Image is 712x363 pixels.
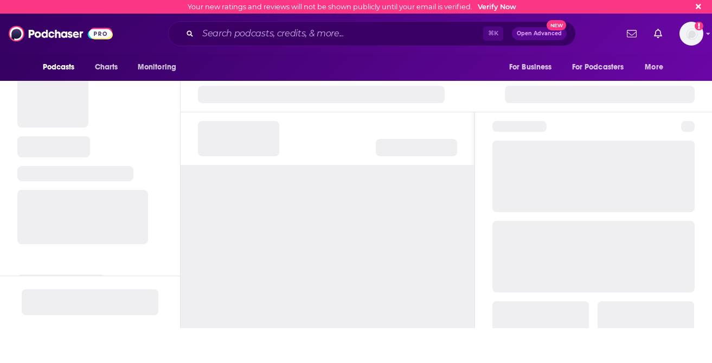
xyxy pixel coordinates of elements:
div: Your new ratings and reviews will not be shown publicly until your email is verified. [188,3,516,11]
span: For Podcasters [572,60,624,75]
a: Show notifications dropdown [650,24,666,43]
input: Search podcasts, credits, & more... [198,25,483,42]
button: open menu [35,57,89,78]
span: Monitoring [138,60,176,75]
span: Podcasts [43,60,75,75]
button: open menu [637,57,677,78]
span: New [547,20,566,30]
a: Show notifications dropdown [623,24,641,43]
img: User Profile [679,22,703,46]
button: open menu [130,57,190,78]
span: Logged in as AllisonWWJacob [679,22,703,46]
span: ⌘ K [483,27,503,41]
div: Search podcasts, credits, & more... [168,21,576,46]
span: More [645,60,663,75]
span: Charts [95,60,118,75]
span: Open Advanced [517,31,562,36]
span: For Business [509,60,552,75]
img: Podchaser - Follow, Share and Rate Podcasts [9,23,113,44]
a: Verify Now [478,3,516,11]
button: Show profile menu [679,22,703,46]
button: Open AdvancedNew [512,27,567,40]
a: Charts [88,57,125,78]
svg: Email not verified [695,22,703,30]
button: open menu [502,57,566,78]
button: open menu [565,57,640,78]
